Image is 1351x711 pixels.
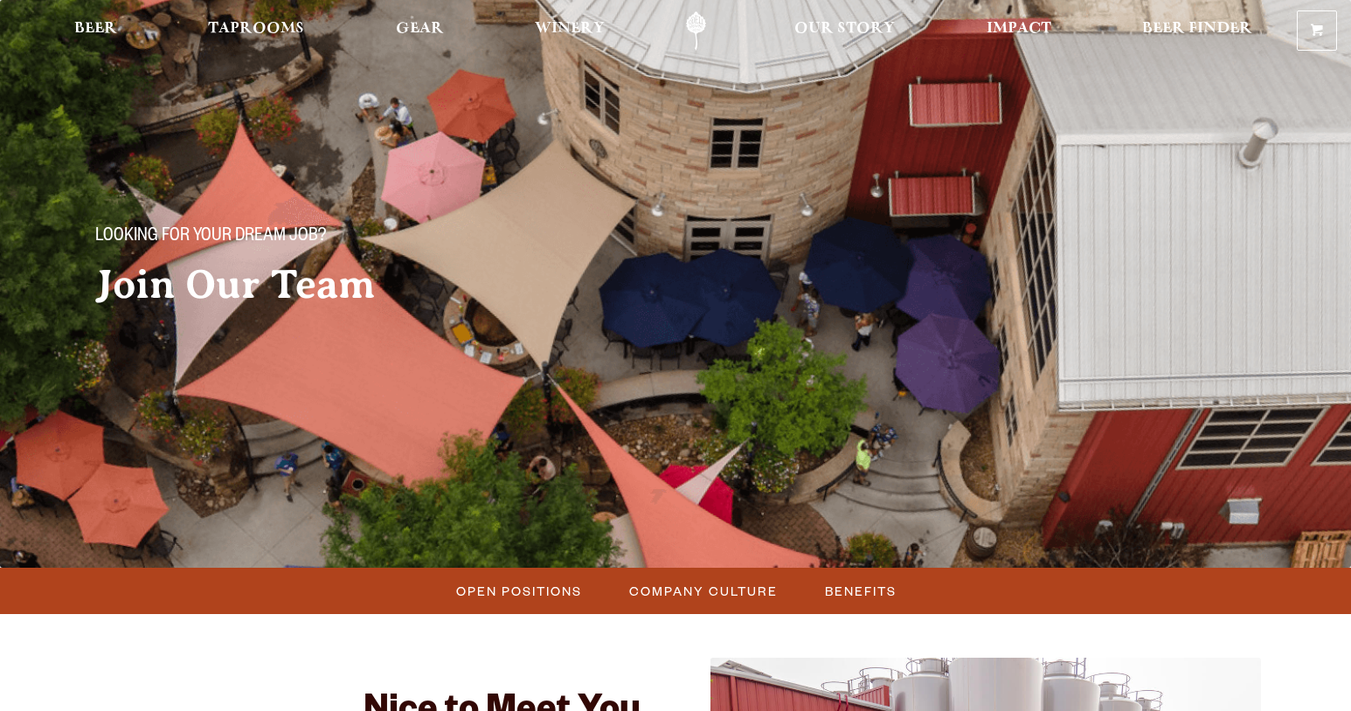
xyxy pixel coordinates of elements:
[1131,11,1264,51] a: Beer Finder
[619,578,786,604] a: Company Culture
[975,11,1063,51] a: Impact
[95,226,326,249] span: Looking for your dream job?
[523,11,616,51] a: Winery
[95,263,641,307] h2: Join Our Team
[74,22,117,36] span: Beer
[63,11,128,51] a: Beer
[987,22,1051,36] span: Impact
[535,22,605,36] span: Winery
[825,578,897,604] span: Benefits
[456,578,582,604] span: Open Positions
[629,578,778,604] span: Company Culture
[814,578,905,604] a: Benefits
[446,578,591,604] a: Open Positions
[197,11,315,51] a: Taprooms
[396,22,444,36] span: Gear
[385,11,455,51] a: Gear
[663,11,729,51] a: Odell Home
[783,11,906,51] a: Our Story
[794,22,895,36] span: Our Story
[1142,22,1252,36] span: Beer Finder
[208,22,304,36] span: Taprooms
